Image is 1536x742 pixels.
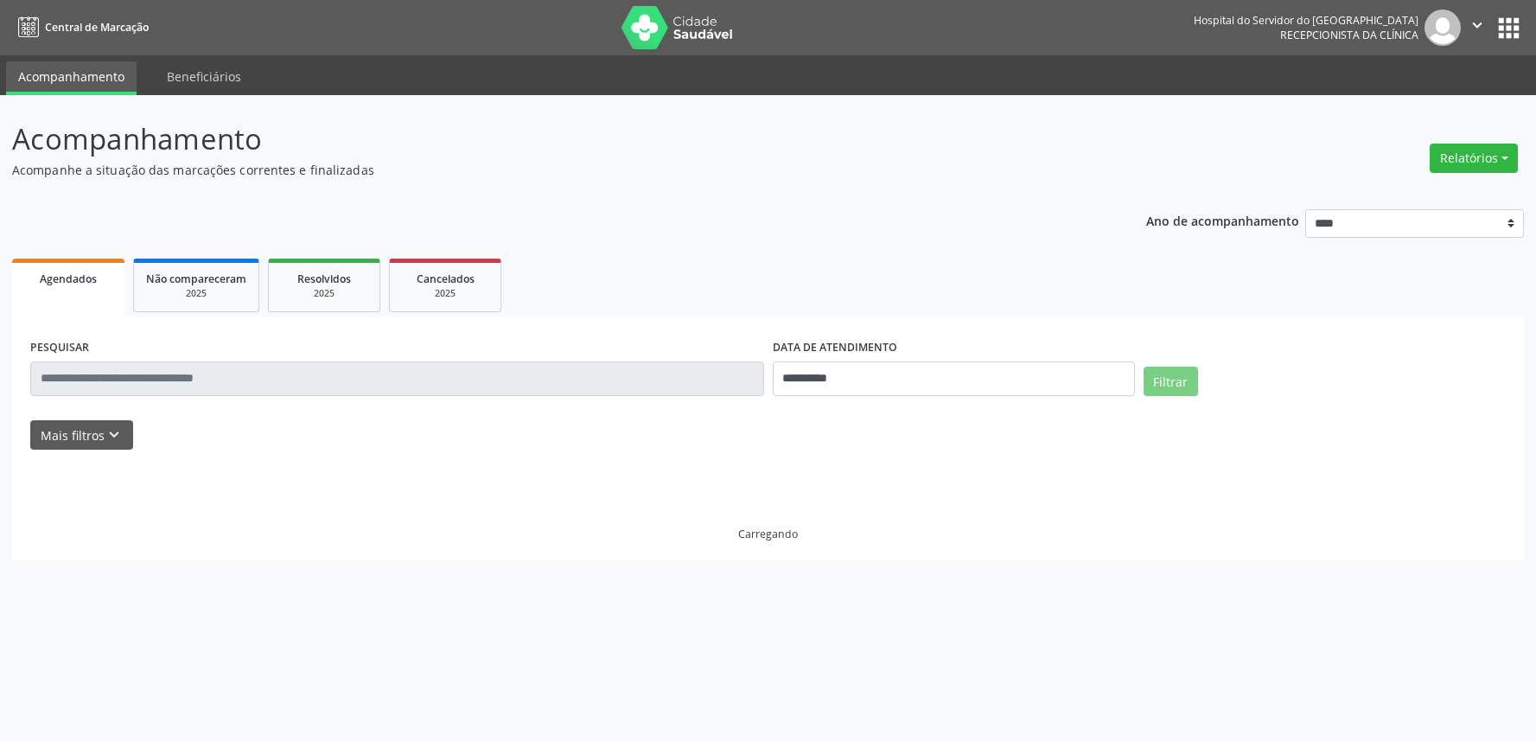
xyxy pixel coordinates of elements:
[12,161,1070,179] p: Acompanhe a situação das marcações correntes e finalizadas
[1430,144,1518,173] button: Relatórios
[773,335,897,361] label: DATA DE ATENDIMENTO
[738,527,798,541] div: Carregando
[1494,13,1524,43] button: apps
[1424,10,1461,46] img: img
[12,13,149,42] a: Central de Marcação
[417,272,475,286] span: Cancelados
[402,287,488,300] div: 2025
[297,272,351,286] span: Resolvidos
[30,420,133,451] button: Mais filtroskeyboard_arrow_down
[1468,16,1487,35] i: 
[146,272,246,286] span: Não compareceram
[105,425,124,445] i: keyboard_arrow_down
[1146,209,1299,231] p: Ano de acompanhamento
[1194,13,1418,28] div: Hospital do Servidor do [GEOGRAPHIC_DATA]
[1280,28,1418,42] span: Recepcionista da clínica
[30,335,89,361] label: PESQUISAR
[1144,367,1198,396] button: Filtrar
[6,61,137,95] a: Acompanhamento
[155,61,253,92] a: Beneficiários
[40,272,97,286] span: Agendados
[146,287,246,300] div: 2025
[12,118,1070,161] p: Acompanhamento
[1461,10,1494,46] button: 
[281,287,367,300] div: 2025
[45,20,149,35] span: Central de Marcação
